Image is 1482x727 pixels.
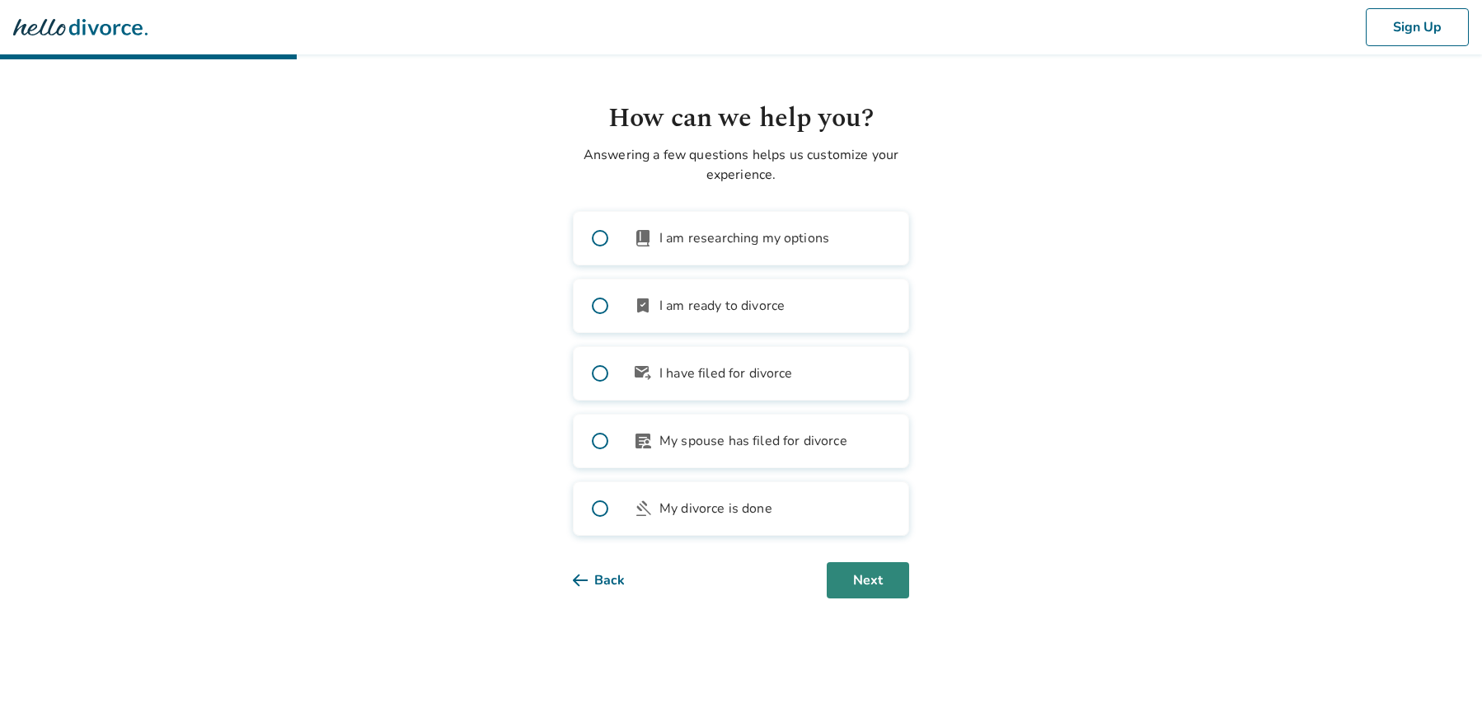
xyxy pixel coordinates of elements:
span: I am ready to divorce [659,296,785,316]
button: Sign Up [1366,8,1469,46]
span: I have filed for divorce [659,363,793,383]
p: Answering a few questions helps us customize your experience. [573,145,909,185]
button: Next [827,562,909,598]
button: Back [573,562,651,598]
span: I am researching my options [659,228,829,248]
span: My divorce is done [659,499,772,518]
span: gavel [633,499,653,518]
span: article_person [633,431,653,451]
iframe: Chat Widget [1400,648,1482,727]
span: bookmark_check [633,296,653,316]
span: outgoing_mail [633,363,653,383]
h1: How can we help you? [573,99,909,138]
span: My spouse has filed for divorce [659,431,847,451]
span: book_2 [633,228,653,248]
